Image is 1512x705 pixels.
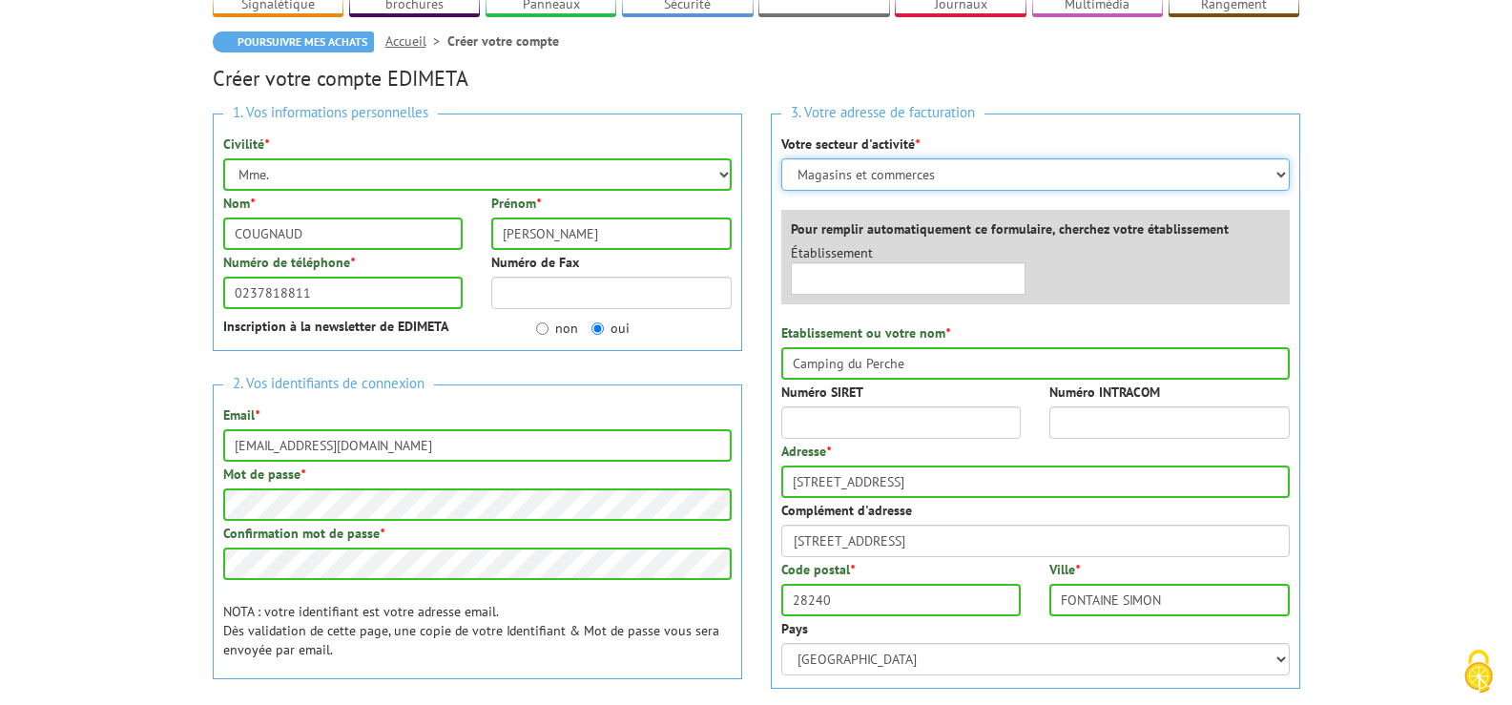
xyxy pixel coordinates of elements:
[791,219,1229,238] label: Pour remplir automatiquement ce formulaire, cherchez votre établissement
[223,465,305,484] label: Mot de passe
[777,243,1041,295] div: Établissement
[781,619,808,638] label: Pays
[223,194,255,213] label: Nom
[223,318,448,335] strong: Inscription à la newsletter de EDIMETA
[385,32,447,50] a: Accueil
[781,383,863,402] label: Numéro SIRET
[781,501,912,520] label: Complément d'adresse
[591,322,604,335] input: oui
[781,560,855,579] label: Code postal
[223,371,434,397] span: 2. Vos identifiants de connexion
[536,319,578,338] label: non
[781,323,950,342] label: Etablissement ou votre nom
[223,135,269,154] label: Civilité
[781,100,984,126] span: 3. Votre adresse de facturation
[447,31,559,51] li: Créer votre compte
[1049,560,1080,579] label: Ville
[591,319,630,338] label: oui
[781,442,831,461] label: Adresse
[223,100,438,126] span: 1. Vos informations personnelles
[223,602,732,659] p: NOTA : votre identifiant est votre adresse email. Dès validation de cette page, une copie de votr...
[491,194,541,213] label: Prénom
[223,253,355,272] label: Numéro de téléphone
[536,322,549,335] input: non
[491,253,579,272] label: Numéro de Fax
[213,31,374,52] a: Poursuivre mes achats
[781,135,920,154] label: Votre secteur d'activité
[1445,640,1512,705] button: Cookies (fenêtre modale)
[1049,383,1160,402] label: Numéro INTRACOM
[223,405,259,425] label: Email
[1455,648,1502,695] img: Cookies (fenêtre modale)
[213,67,1300,90] h2: Créer votre compte EDIMETA
[223,524,384,543] label: Confirmation mot de passe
